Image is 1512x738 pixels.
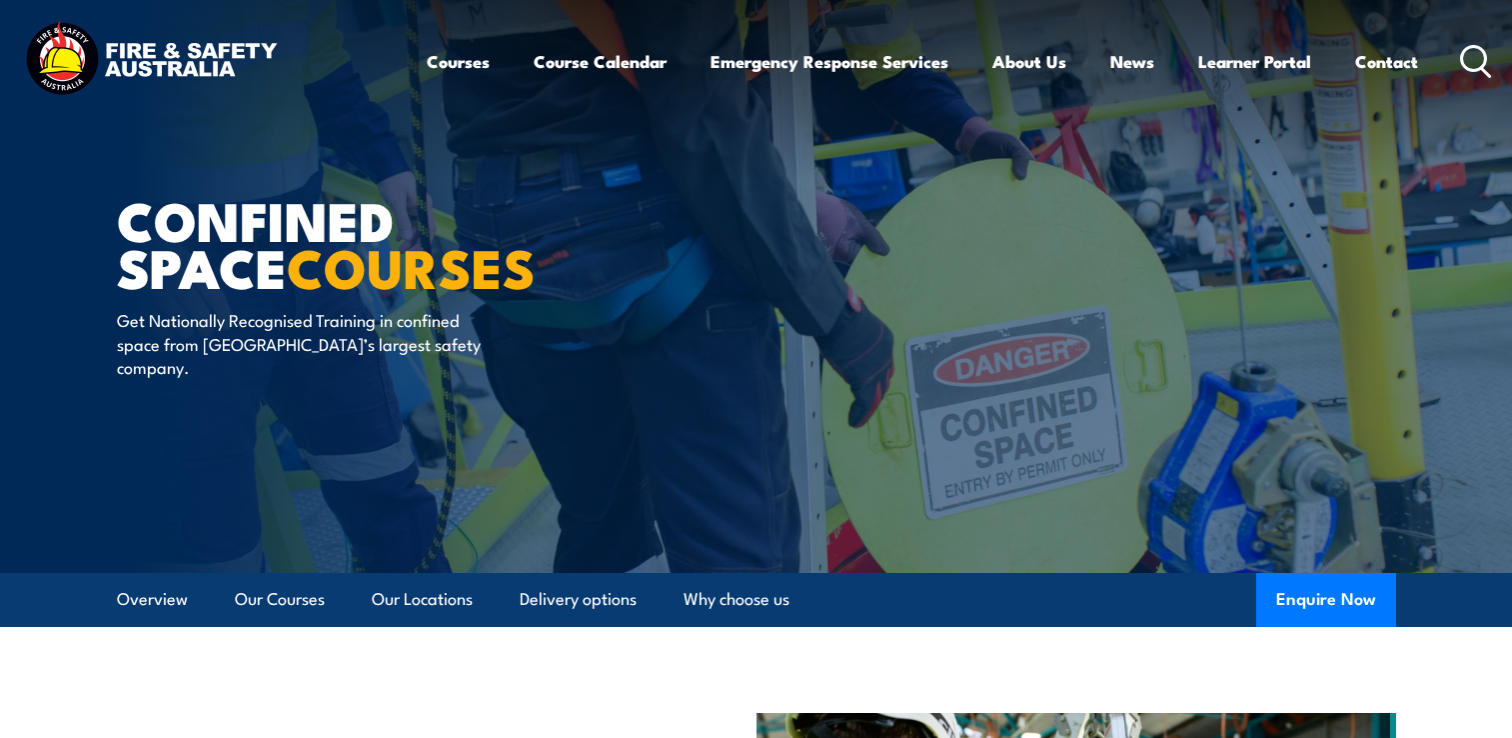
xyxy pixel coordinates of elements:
[711,35,948,88] a: Emergency Response Services
[520,573,637,626] a: Delivery options
[534,35,667,88] a: Course Calendar
[117,573,188,626] a: Overview
[992,35,1066,88] a: About Us
[372,573,473,626] a: Our Locations
[1355,35,1418,88] a: Contact
[427,35,490,88] a: Courses
[1110,35,1154,88] a: News
[1256,573,1396,627] button: Enquire Now
[1198,35,1311,88] a: Learner Portal
[235,573,325,626] a: Our Courses
[117,308,482,378] p: Get Nationally Recognised Training in confined space from [GEOGRAPHIC_DATA]’s largest safety comp...
[287,224,536,307] strong: COURSES
[117,196,611,289] h1: Confined Space
[684,573,789,626] a: Why choose us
